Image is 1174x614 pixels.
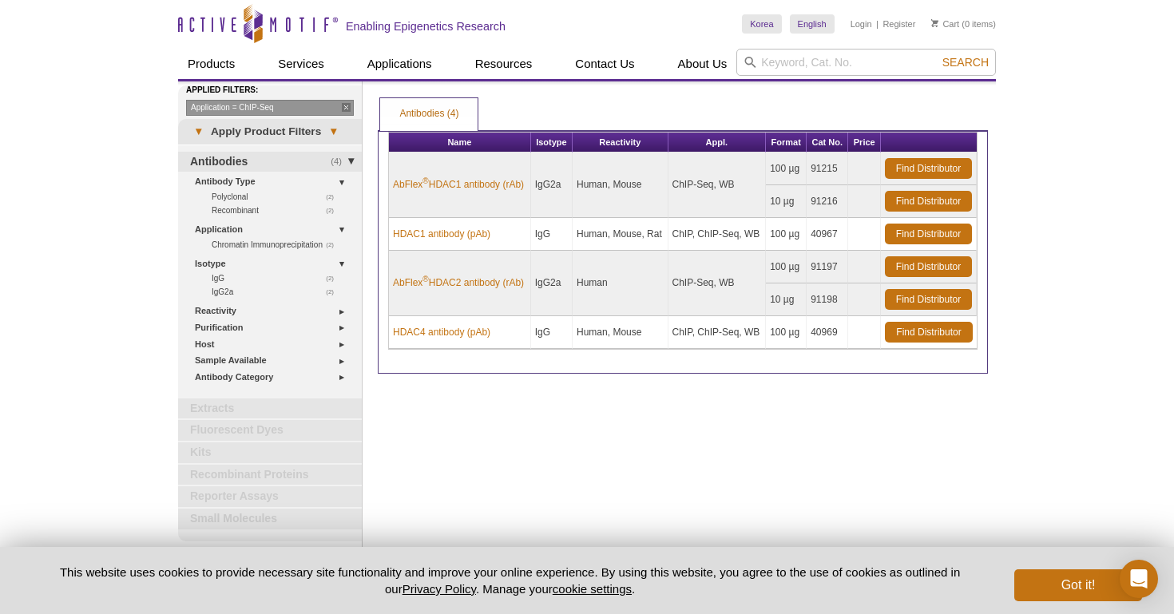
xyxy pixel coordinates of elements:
[531,218,573,251] td: IgG
[668,49,737,79] a: About Us
[885,224,972,244] a: Find Distributor
[393,227,490,241] a: HDAC1 antibody (pAb)
[668,251,767,316] td: ChIP-Seq, WB
[195,173,352,190] a: Antibody Type
[389,133,531,153] th: Name
[186,125,211,139] span: ▾
[807,316,848,349] td: 40969
[573,316,668,349] td: Human, Mouse
[807,185,848,218] td: 91216
[195,352,352,369] a: Sample Available
[553,582,632,596] button: cookie settings
[195,256,352,272] a: Isotype
[358,49,442,79] a: Applications
[848,133,881,153] th: Price
[807,251,848,283] td: 91197
[212,190,343,204] a: (2)Polyclonal
[326,190,343,204] span: (2)
[195,369,352,386] a: Antibody Category
[807,218,848,251] td: 40967
[178,509,362,529] a: Small Molecules
[573,153,668,218] td: Human, Mouse
[573,251,668,316] td: Human
[531,153,573,218] td: IgG2a
[668,153,767,218] td: ChIP-Seq, WB
[885,289,972,310] a: Find Distributor
[531,316,573,349] td: IgG
[742,14,781,34] a: Korea
[466,49,542,79] a: Resources
[393,275,524,290] a: AbFlex®HDAC2 antibody (rAb)
[766,185,807,218] td: 10 µg
[885,191,972,212] a: Find Distributor
[573,133,668,153] th: Reactivity
[573,218,668,251] td: Human, Mouse, Rat
[790,14,835,34] a: English
[212,271,343,285] a: (2)IgG
[668,316,767,349] td: ChIP, ChIP-Seq, WB
[346,19,506,34] h2: Enabling Epigenetics Research
[766,283,807,316] td: 10 µg
[766,251,807,283] td: 100 µg
[331,152,351,172] span: (4)
[668,218,767,251] td: ChIP, ChIP-Seq, WB
[1014,569,1142,601] button: Got it!
[178,119,362,145] a: ▾Apply Product Filters▾
[195,303,352,319] a: Reactivity
[531,251,573,316] td: IgG2a
[268,49,334,79] a: Services
[326,271,343,285] span: (2)
[212,204,343,217] a: (2)Recombinant
[882,18,915,30] a: Register
[178,398,362,419] a: Extracts
[195,221,352,238] a: Application
[807,283,848,316] td: 91198
[766,316,807,349] td: 100 µg
[531,133,573,153] th: Isotype
[178,486,362,507] a: Reporter Assays
[931,14,996,34] li: (0 items)
[393,325,490,339] a: HDAC4 antibody (pAb)
[403,582,476,596] a: Privacy Policy
[393,177,524,192] a: AbFlex®HDAC1 antibody (rAb)
[212,238,343,252] a: (2)Chromatin Immunoprecipitation
[195,319,352,336] a: Purification
[326,204,343,217] span: (2)
[766,218,807,251] td: 100 µg
[326,285,343,299] span: (2)
[851,18,872,30] a: Login
[766,153,807,185] td: 100 µg
[32,564,988,597] p: This website uses cookies to provide necessary site functionality and improve your online experie...
[736,49,996,76] input: Keyword, Cat. No.
[186,85,362,96] h4: Applied Filters:
[422,275,428,283] sup: ®
[807,133,848,153] th: Cat No.
[668,133,767,153] th: Appl.
[766,133,807,153] th: Format
[938,55,994,69] button: Search
[807,153,848,185] td: 91215
[178,465,362,485] a: Recombinant Proteins
[942,56,989,69] span: Search
[885,322,973,343] a: Find Distributor
[876,14,879,34] li: |
[178,152,362,172] a: (4)Antibodies
[1120,560,1158,598] div: Open Intercom Messenger
[321,125,346,139] span: ▾
[178,442,362,463] a: Kits
[178,49,244,79] a: Products
[931,19,938,27] img: Your Cart
[186,100,354,116] a: Application = ChIP-Seq
[931,18,959,30] a: Cart
[380,98,478,130] a: Antibodies (4)
[178,420,362,441] a: Fluorescent Dyes
[326,238,343,252] span: (2)
[565,49,644,79] a: Contact Us
[885,256,972,277] a: Find Distributor
[195,336,352,353] a: Host
[885,158,972,179] a: Find Distributor
[212,285,343,299] a: (2)IgG2a
[422,176,428,185] sup: ®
